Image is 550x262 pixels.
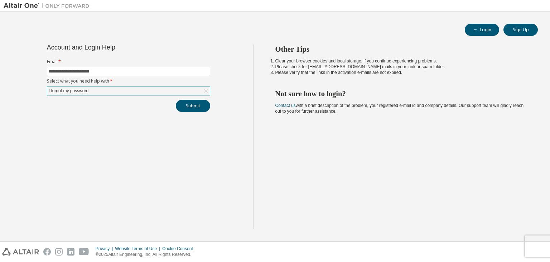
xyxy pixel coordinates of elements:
[162,246,197,252] div: Cookie Consent
[465,24,499,36] button: Login
[48,87,90,95] div: I forgot my password
[96,246,115,252] div: Privacy
[275,103,296,108] a: Contact us
[47,45,178,50] div: Account and Login Help
[47,86,210,95] div: I forgot my password
[275,45,525,54] h2: Other Tips
[79,248,89,256] img: youtube.svg
[275,70,525,75] li: Please verify that the links in the activation e-mails are not expired.
[275,103,524,114] span: with a brief description of the problem, your registered e-mail id and company details. Our suppo...
[47,78,210,84] label: Select what you need help with
[275,58,525,64] li: Clear your browser cookies and local storage, if you continue experiencing problems.
[275,64,525,70] li: Please check for [EMAIL_ADDRESS][DOMAIN_NAME] mails in your junk or spam folder.
[96,252,197,258] p: © 2025 Altair Engineering, Inc. All Rights Reserved.
[67,248,74,256] img: linkedin.svg
[2,248,39,256] img: altair_logo.svg
[55,248,63,256] img: instagram.svg
[176,100,210,112] button: Submit
[503,24,538,36] button: Sign Up
[47,59,210,65] label: Email
[4,2,93,9] img: Altair One
[43,248,51,256] img: facebook.svg
[115,246,162,252] div: Website Terms of Use
[275,89,525,98] h2: Not sure how to login?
